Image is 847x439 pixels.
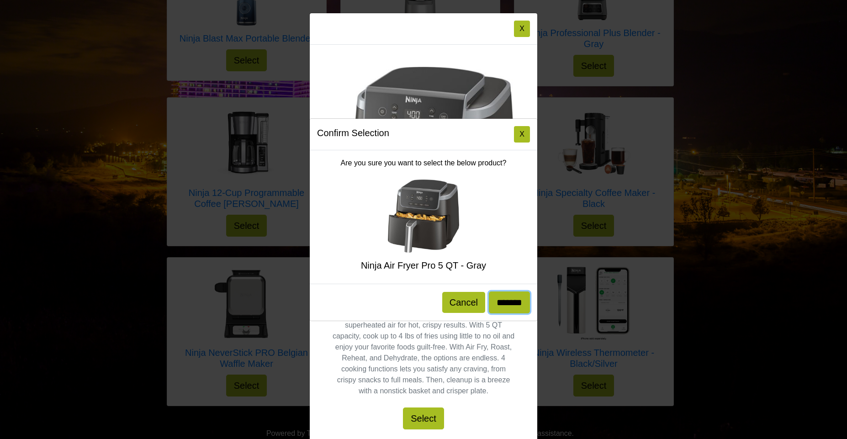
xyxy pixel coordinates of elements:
[317,260,530,271] h5: Ninja Air Fryer Pro 5 QT - Gray
[310,150,537,284] div: Are you sure you want to select the below product?
[387,180,460,253] img: Ninja Air Fryer Pro 5 QT - Gray
[317,126,389,140] h5: Confirm Selection
[442,292,485,313] button: Cancel
[514,126,530,143] button: Close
